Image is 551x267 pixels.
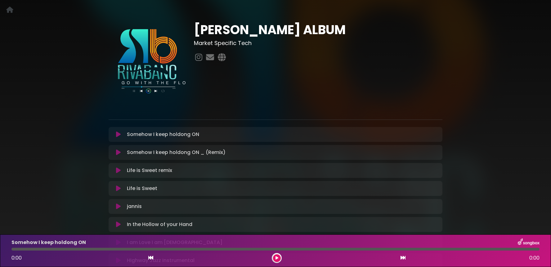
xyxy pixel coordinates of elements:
[127,185,157,192] p: Life is Sweet
[127,221,192,228] p: In the Hollow of your Hand
[109,22,186,100] img: 4pN4B8I1S26pthYFCpPw
[127,131,199,138] p: Somehow I keep holdong ON
[194,22,442,37] h1: [PERSON_NAME] ALBUM
[127,167,172,174] p: Life is Sweet remix
[127,203,142,210] p: jannis
[11,239,86,246] p: Somehow I keep holdong ON
[127,149,226,156] p: Somehow I keep holdong ON _ (Remix)
[529,254,540,262] span: 0:00
[11,254,22,261] span: 0:00
[194,40,442,47] h3: Market Specific Tech
[518,238,540,247] img: songbox-logo-white.png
